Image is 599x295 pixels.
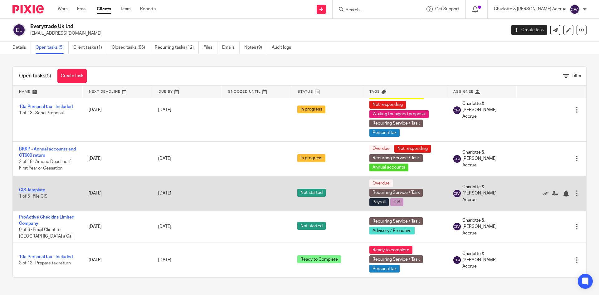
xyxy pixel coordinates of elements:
[228,90,261,93] span: Snoozed Until
[19,73,51,79] h1: Open tasks
[435,7,459,11] span: Get Support
[19,111,64,116] span: 1 of 13 · Send Proposal
[369,110,429,118] span: Waiting for signed proposal
[369,265,400,273] span: Personal tax
[453,223,461,230] img: svg%3E
[82,79,152,141] td: [DATE]
[30,30,502,37] p: [EMAIL_ADDRESS][DOMAIN_NAME]
[158,191,171,195] span: [DATE]
[19,147,76,158] a: BKKP - Annual accounts and CT600 return
[572,74,582,78] span: Filter
[543,190,552,196] a: Mark as done
[158,258,171,262] span: [DATE]
[369,227,415,234] span: Advisory / Proactive
[298,90,313,93] span: Status
[453,155,461,163] img: svg%3E
[19,160,71,171] span: 2 of 18 · Amend Deadline if First Year or Cessation
[158,108,171,112] span: [DATE]
[45,73,51,78] span: (5)
[453,256,461,264] img: svg%3E
[369,179,393,187] span: Overdue
[203,42,217,54] a: Files
[73,42,107,54] a: Client tasks (1)
[19,215,74,226] a: ProActive Checkins Limited Company
[82,243,152,278] td: [DATE]
[369,101,406,109] span: Not responding
[462,149,510,168] span: Charlotte & [PERSON_NAME] Accrue
[369,255,423,263] span: Recurring Service / Task
[19,255,73,259] a: 10a Personal tax - Included
[369,90,380,93] span: Tags
[369,120,423,127] span: Recurring Service / Task
[369,164,408,171] span: Annual accounts
[494,6,567,12] p: Charlotte & [PERSON_NAME] Accrue
[244,42,267,54] a: Notes (9)
[12,5,44,13] img: Pixie
[453,106,461,114] img: svg%3E
[462,184,510,203] span: Charlotte & [PERSON_NAME] Accrue
[12,42,31,54] a: Details
[369,198,389,206] span: Payroll
[345,7,401,13] input: Search
[297,222,326,230] span: Not started
[140,6,156,12] a: Reports
[19,261,71,265] span: 3 of 13 · Prepare tax return
[297,189,326,197] span: Not started
[369,145,393,153] span: Overdue
[120,6,131,12] a: Team
[19,188,45,192] a: CIS Template
[511,25,547,35] a: Create task
[112,42,150,54] a: Closed tasks (86)
[369,189,423,197] span: Recurring Service / Task
[462,217,510,236] span: Charlotte & [PERSON_NAME] Accrue
[297,255,341,263] span: Ready to Complete
[369,129,400,137] span: Personal tax
[77,6,87,12] a: Email
[57,69,87,83] a: Create task
[369,154,423,162] span: Recurring Service / Task
[462,251,510,270] span: Charlotte & [PERSON_NAME] Accrue
[82,211,152,243] td: [DATE]
[19,194,47,199] span: 1 of 5 · File CIS
[97,6,111,12] a: Clients
[462,101,510,120] span: Charlotte & [PERSON_NAME] Accrue
[19,105,73,109] a: 10a Personal tax - Included
[30,23,407,30] h2: Everytrade Uk Ltd
[453,190,461,197] img: svg%3E
[82,141,152,176] td: [DATE]
[394,145,431,153] span: Not responding
[58,6,68,12] a: Work
[19,228,73,238] span: 0 of 6 · Email Client to [GEOGRAPHIC_DATA] a Call
[82,176,152,211] td: [DATE]
[297,154,325,162] span: In progress
[155,42,199,54] a: Recurring tasks (12)
[369,246,412,254] span: Ready to complete
[570,4,580,14] img: svg%3E
[272,42,296,54] a: Audit logs
[158,156,171,161] span: [DATE]
[12,23,26,37] img: svg%3E
[36,42,69,54] a: Open tasks (5)
[158,224,171,229] span: [DATE]
[369,217,423,225] span: Recurring Service / Task
[222,42,240,54] a: Emails
[297,106,325,113] span: In progress
[390,198,403,206] span: CIS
